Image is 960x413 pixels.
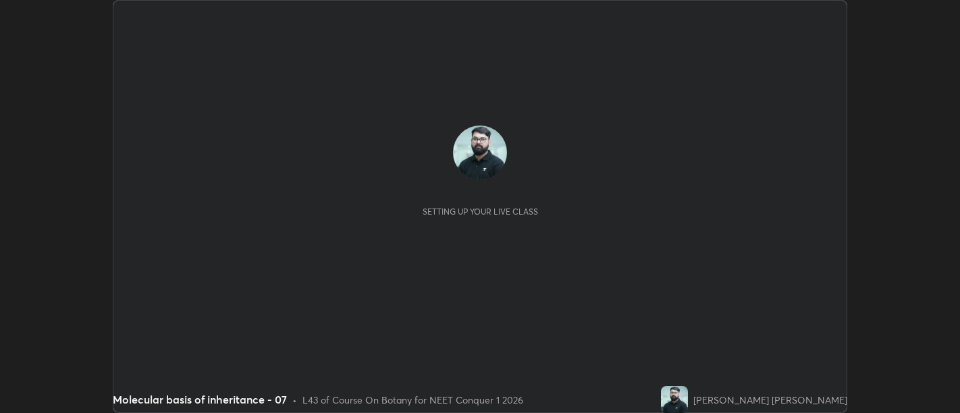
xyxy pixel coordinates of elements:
[423,206,538,217] div: Setting up your live class
[453,126,507,180] img: 962a5ef9ae1549bc87716ea8f1eb62b1.jpg
[661,386,688,413] img: 962a5ef9ae1549bc87716ea8f1eb62b1.jpg
[302,393,523,407] div: L43 of Course On Botany for NEET Conquer 1 2026
[113,391,287,408] div: Molecular basis of inheritance - 07
[693,393,847,407] div: [PERSON_NAME] [PERSON_NAME]
[292,393,297,407] div: •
